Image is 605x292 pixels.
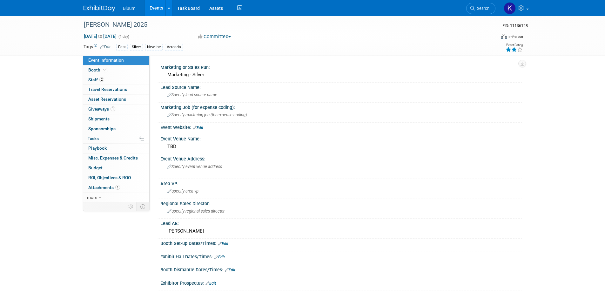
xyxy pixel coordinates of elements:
div: Exhibitor Prospectus: [160,278,522,287]
a: Travel Reservations [83,85,149,94]
div: Lead AE: [160,219,522,227]
span: Specify event venue address [167,164,222,169]
span: 2 [99,77,104,82]
a: Sponsorships [83,124,149,134]
span: Event ID: 11136128 [502,23,528,28]
div: Regional Sales Director: [160,199,522,207]
div: In-Person [508,34,523,39]
span: Shipments [88,116,110,121]
span: ROI, Objectives & ROO [88,175,131,180]
a: Edit [214,255,225,259]
div: TBD [165,142,517,152]
td: Toggle Event Tabs [136,202,149,211]
a: Edit [225,268,235,272]
div: Area VP: [160,179,522,187]
div: Event Venue Address: [160,154,522,162]
span: Tasks [88,136,99,141]
a: Asset Reservations [83,95,149,104]
a: Giveaways1 [83,105,149,114]
i: Booth reservation complete [103,68,106,71]
a: Edit [218,241,228,246]
a: Edit [205,281,216,286]
div: Event Rating [506,44,523,47]
a: ROI, Objectives & ROO [83,173,149,183]
span: Staff [88,77,104,82]
div: Silver [130,44,143,51]
td: Tags [84,44,111,51]
a: Staff2 [83,75,149,85]
span: Bluum [123,6,136,11]
div: Marketing - Silver [165,70,517,80]
span: Attachments [88,185,120,190]
a: Budget [83,163,149,173]
a: more [83,193,149,202]
div: Newline [145,44,163,51]
a: Edit [100,45,111,49]
span: Asset Reservations [88,97,126,102]
span: Search [475,6,489,11]
div: Marketing or Sales Run: [160,63,522,71]
div: Event Website: [160,123,522,131]
a: Attachments1 [83,183,149,193]
a: Booth [83,65,149,75]
div: Event Venue Name: [160,134,522,142]
span: Specify lead source name [167,92,217,97]
span: Budget [88,165,103,170]
div: Lead Source Name: [160,83,522,91]
div: Exhibit Hall Dates/Times: [160,252,522,260]
button: Committed [196,33,233,40]
span: 1 [111,106,115,111]
span: Misc. Expenses & Credits [88,155,138,160]
a: Tasks [83,134,149,144]
span: 1 [115,185,120,190]
span: Specify regional sales director [167,209,225,214]
a: Shipments [83,114,149,124]
td: Personalize Event Tab Strip [125,202,137,211]
span: Sponsorships [88,126,116,131]
span: [DATE] [DATE] [84,33,117,39]
div: Event Format [458,33,523,43]
a: Edit [193,126,203,130]
span: (1 day) [118,35,129,39]
span: Event Information [88,58,124,63]
div: Vercada [165,44,183,51]
a: Search [466,3,495,14]
span: Booth [88,67,108,72]
span: Specify marketing job (for expense coding) [167,112,247,117]
div: Marketing Job (for expense coding): [160,103,522,111]
span: Playbook [88,146,107,151]
div: East [116,44,128,51]
div: Booth Set-up Dates/Times: [160,239,522,247]
a: Event Information [83,56,149,65]
a: Misc. Expenses & Credits [83,153,149,163]
span: Specify area vp [167,189,198,194]
img: Kellie Noller [504,2,516,14]
div: [PERSON_NAME] 2025 [82,19,486,31]
span: more [87,195,97,200]
img: ExhibitDay [84,5,115,12]
span: Giveaways [88,106,115,112]
img: Format-Inperson.png [501,34,507,39]
div: [PERSON_NAME] [165,226,517,236]
span: Travel Reservations [88,87,127,92]
span: to [97,34,103,39]
div: Booth Dismantle Dates/Times: [160,265,522,273]
a: Playbook [83,144,149,153]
